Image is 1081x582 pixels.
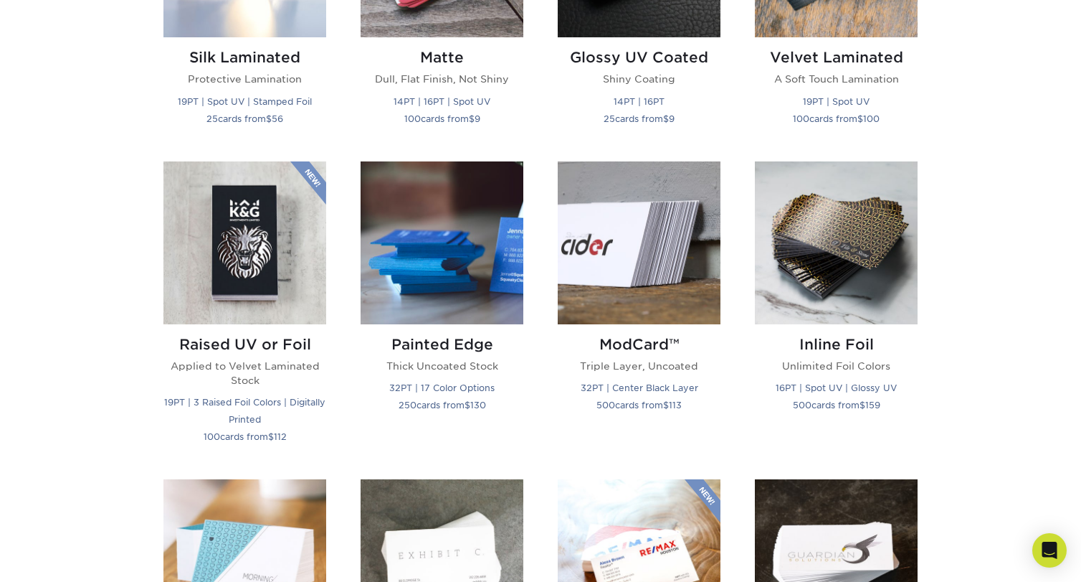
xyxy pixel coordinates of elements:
[272,113,283,124] span: 56
[558,72,720,86] p: Shiny Coating
[361,49,523,66] h2: Matte
[465,400,470,410] span: $
[581,382,698,393] small: 32PT | Center Black Layer
[361,161,523,324] img: Painted Edge Business Cards
[475,113,480,124] span: 9
[404,113,480,124] small: cards from
[793,400,880,410] small: cards from
[793,400,811,410] span: 500
[755,161,918,463] a: Inline Foil Business Cards Inline Foil Unlimited Foil Colors 16PT | Spot UV | Glossy UV 500cards ...
[669,113,675,124] span: 9
[268,431,274,442] span: $
[558,161,720,463] a: ModCard™ Business Cards ModCard™ Triple Layer, Uncoated 32PT | Center Black Layer 500cards from$113
[361,336,523,353] h2: Painted Edge
[163,49,326,66] h2: Silk Laminated
[755,161,918,324] img: Inline Foil Business Cards
[793,113,809,124] span: 100
[669,400,682,410] span: 113
[558,161,720,324] img: ModCard™ Business Cards
[558,359,720,373] p: Triple Layer, Uncoated
[857,113,863,124] span: $
[614,96,665,107] small: 14PT | 16PT
[389,382,495,393] small: 32PT | 17 Color Options
[558,336,720,353] h2: ModCard™
[163,161,326,463] a: Raised UV or Foil Business Cards Raised UV or Foil Applied to Velvet Laminated Stock 19PT | 3 Rai...
[558,49,720,66] h2: Glossy UV Coated
[274,431,287,442] span: 112
[865,400,880,410] span: 159
[755,72,918,86] p: A Soft Touch Lamination
[755,49,918,66] h2: Velvet Laminated
[470,400,486,410] span: 130
[685,479,720,522] img: New Product
[178,96,312,107] small: 19PT | Spot UV | Stamped Foil
[399,400,416,410] span: 250
[163,161,326,324] img: Raised UV or Foil Business Cards
[793,113,880,124] small: cards from
[164,397,325,425] small: 19PT | 3 Raised Foil Colors | Digitally Printed
[266,113,272,124] span: $
[404,113,421,124] span: 100
[361,359,523,373] p: Thick Uncoated Stock
[206,113,283,124] small: cards from
[596,400,682,410] small: cards from
[859,400,865,410] span: $
[755,336,918,353] h2: Inline Foil
[776,382,897,393] small: 16PT | Spot UV | Glossy UV
[663,113,669,124] span: $
[863,113,880,124] span: 100
[596,400,615,410] span: 500
[469,113,475,124] span: $
[399,400,486,410] small: cards from
[204,431,287,442] small: cards from
[803,96,870,107] small: 19PT | Spot UV
[1032,533,1067,568] div: Open Intercom Messenger
[394,96,490,107] small: 14PT | 16PT | Spot UV
[163,72,326,86] p: Protective Lamination
[290,161,326,205] img: New Product
[206,113,218,124] span: 25
[163,336,326,353] h2: Raised UV or Foil
[361,72,523,86] p: Dull, Flat Finish, Not Shiny
[663,400,669,410] span: $
[204,431,220,442] span: 100
[163,359,326,388] p: Applied to Velvet Laminated Stock
[755,359,918,373] p: Unlimited Foil Colors
[361,161,523,463] a: Painted Edge Business Cards Painted Edge Thick Uncoated Stock 32PT | 17 Color Options 250cards fr...
[604,113,675,124] small: cards from
[604,113,615,124] span: 25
